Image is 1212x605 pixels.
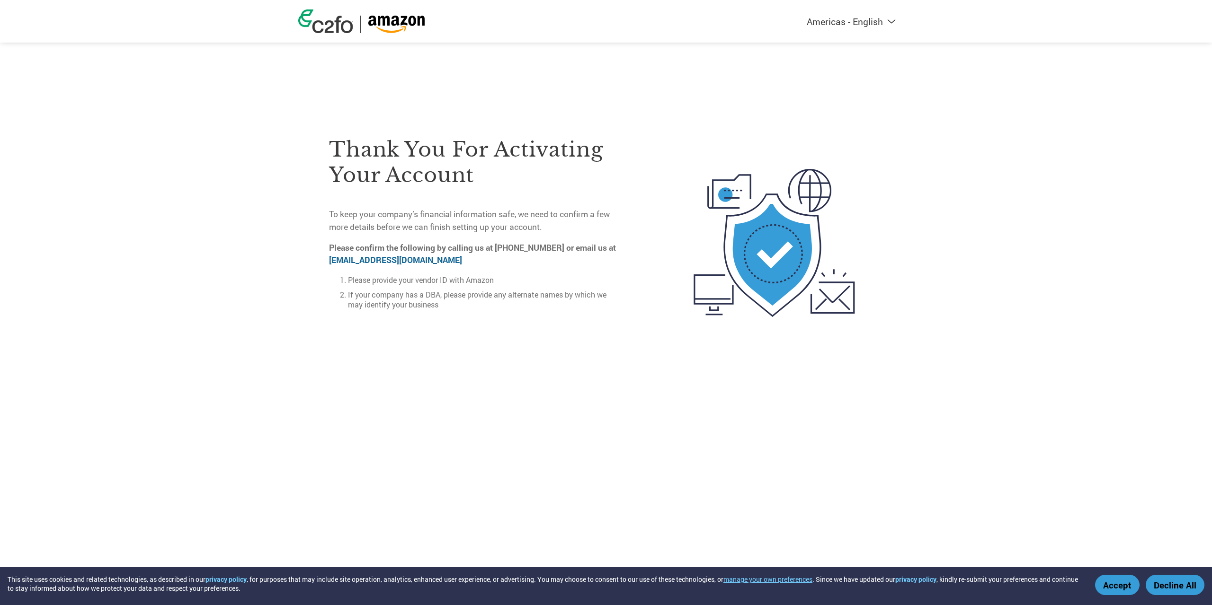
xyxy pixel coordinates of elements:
img: c2fo logo [298,9,353,33]
a: privacy policy [205,575,247,584]
button: Accept [1095,575,1140,595]
a: [EMAIL_ADDRESS][DOMAIN_NAME] [329,254,462,265]
div: This site uses cookies and related technologies, as described in our , for purposes that may incl... [8,575,1081,593]
button: Decline All [1146,575,1204,595]
strong: Please confirm the following by calling us at [PHONE_NUMBER] or email us at [329,242,616,265]
li: Please provide your vendor ID with Amazon [348,275,623,285]
button: manage your own preferences [723,575,812,584]
li: If your company has a DBA, please provide any alternate names by which we may identify your business [348,289,623,309]
img: activated [677,116,872,369]
img: Amazon [368,16,425,33]
h3: Thank you for activating your account [329,137,623,188]
a: privacy policy [895,575,936,584]
p: To keep your company’s financial information safe, we need to confirm a few more details before w... [329,208,623,233]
